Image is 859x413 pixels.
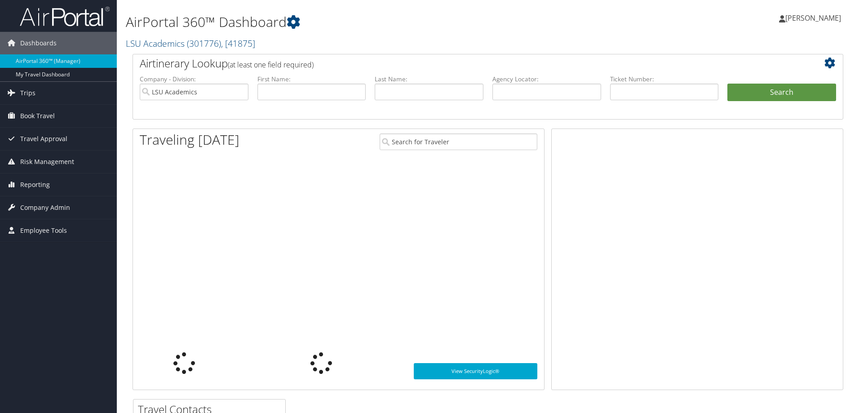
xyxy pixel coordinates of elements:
[140,75,248,84] label: Company - Division:
[779,4,850,31] a: [PERSON_NAME]
[20,173,50,196] span: Reporting
[228,60,314,70] span: (at least one field required)
[126,13,609,31] h1: AirPortal 360™ Dashboard
[126,37,255,49] a: LSU Academics
[610,75,719,84] label: Ticket Number:
[20,82,35,104] span: Trips
[20,219,67,242] span: Employee Tools
[20,32,57,54] span: Dashboards
[414,363,537,379] a: View SecurityLogic®
[20,151,74,173] span: Risk Management
[375,75,483,84] label: Last Name:
[140,56,777,71] h2: Airtinerary Lookup
[187,37,221,49] span: ( 301776 )
[257,75,366,84] label: First Name:
[221,37,255,49] span: , [ 41875 ]
[785,13,841,23] span: [PERSON_NAME]
[140,130,239,149] h1: Traveling [DATE]
[492,75,601,84] label: Agency Locator:
[727,84,836,102] button: Search
[20,128,67,150] span: Travel Approval
[20,6,110,27] img: airportal-logo.png
[380,133,537,150] input: Search for Traveler
[20,196,70,219] span: Company Admin
[20,105,55,127] span: Book Travel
